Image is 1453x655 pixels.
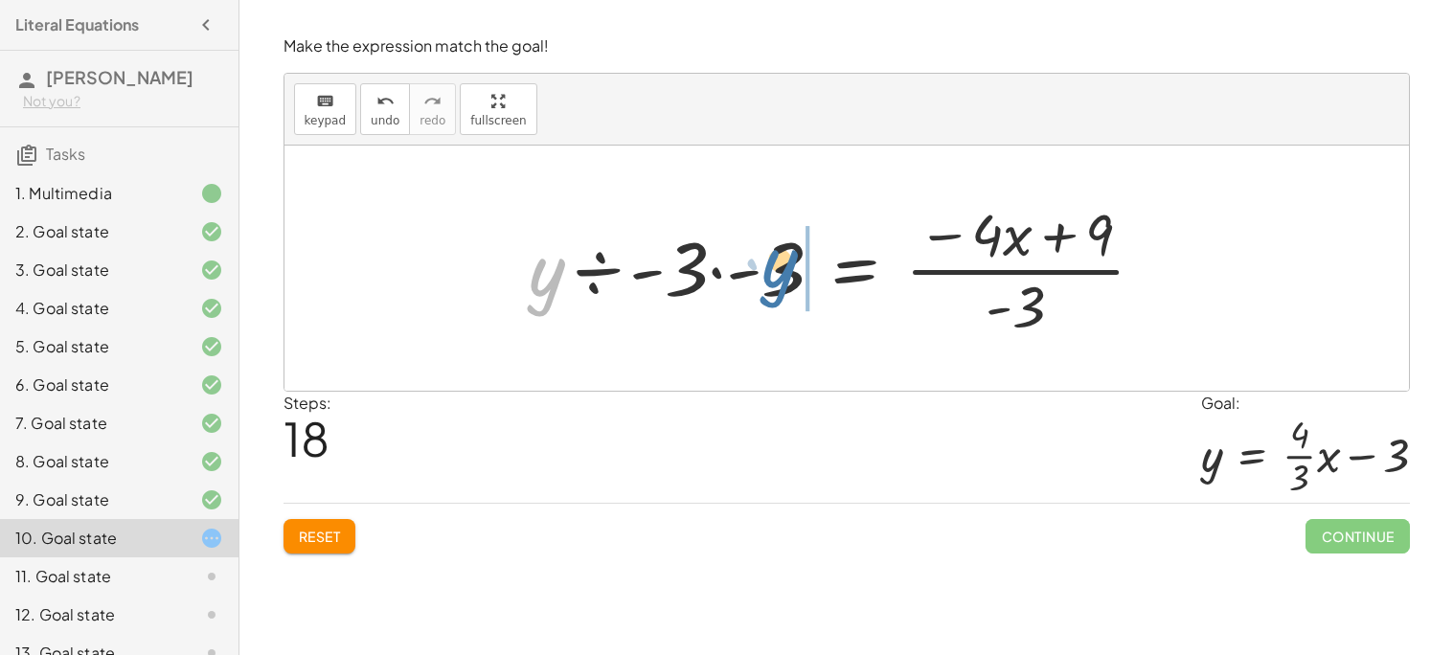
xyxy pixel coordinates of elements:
[200,373,223,396] i: Task finished and correct.
[200,259,223,282] i: Task finished and correct.
[200,488,223,511] i: Task finished and correct.
[409,83,456,135] button: redoredo
[420,114,445,127] span: redo
[371,114,399,127] span: undo
[200,412,223,435] i: Task finished and correct.
[15,297,170,320] div: 4. Goal state
[15,335,170,358] div: 5. Goal state
[15,373,170,396] div: 6. Goal state
[200,297,223,320] i: Task finished and correct.
[200,335,223,358] i: Task finished and correct.
[284,393,331,413] label: Steps:
[15,450,170,473] div: 8. Goal state
[15,488,170,511] div: 9. Goal state
[200,182,223,205] i: Task finished.
[294,83,357,135] button: keyboardkeypad
[200,603,223,626] i: Task not started.
[200,220,223,243] i: Task finished and correct.
[284,519,356,553] button: Reset
[15,13,139,36] h4: Literal Equations
[15,259,170,282] div: 3. Goal state
[376,90,395,113] i: undo
[423,90,442,113] i: redo
[470,114,526,127] span: fullscreen
[1201,392,1410,415] div: Goal:
[15,565,170,588] div: 11. Goal state
[15,527,170,550] div: 10. Goal state
[299,528,341,545] span: Reset
[200,565,223,588] i: Task not started.
[284,409,329,467] span: 18
[15,182,170,205] div: 1. Multimedia
[46,66,193,88] span: [PERSON_NAME]
[15,220,170,243] div: 2. Goal state
[15,412,170,435] div: 7. Goal state
[284,35,1410,57] p: Make the expression match the goal!
[360,83,410,135] button: undoundo
[460,83,536,135] button: fullscreen
[23,92,223,111] div: Not you?
[200,450,223,473] i: Task finished and correct.
[305,114,347,127] span: keypad
[46,144,85,164] span: Tasks
[200,527,223,550] i: Task started.
[15,603,170,626] div: 12. Goal state
[316,90,334,113] i: keyboard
